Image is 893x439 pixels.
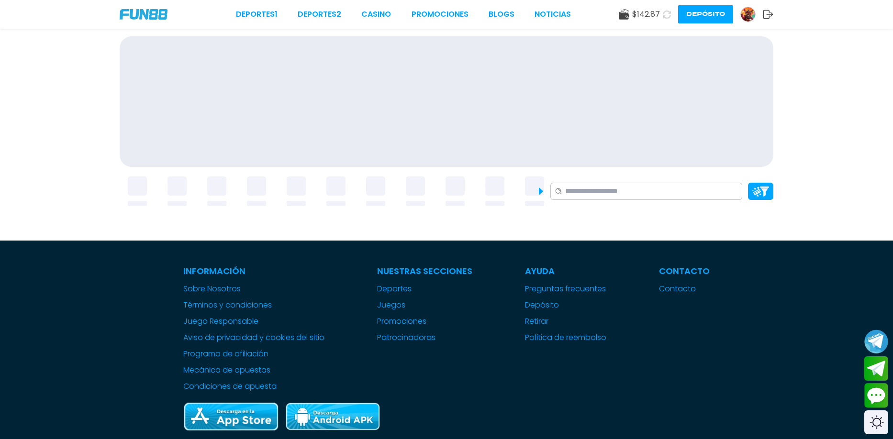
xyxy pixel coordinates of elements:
a: Contacto [659,283,710,295]
a: NOTICIAS [535,9,571,20]
a: Deportes2 [298,9,341,20]
a: CASINO [361,9,391,20]
a: BLOGS [489,9,514,20]
button: Juegos [377,299,405,311]
img: App Store [183,402,279,432]
button: Join telegram channel [864,329,888,354]
a: Deportes1 [236,9,278,20]
img: Company Logo [120,9,167,20]
a: Depósito [525,299,606,311]
a: Promociones [412,9,469,20]
a: Avatar [740,7,763,22]
a: Sobre Nosotros [183,283,324,295]
img: Platform Filter [752,187,769,197]
p: Contacto [659,264,710,277]
a: Aviso de privacidad y cookies del sitio [183,332,324,343]
img: Avatar [741,7,755,22]
a: Mecánica de apuestas [183,364,324,376]
img: Play Store [285,402,380,432]
p: Ayuda [525,264,606,277]
div: Switch theme [864,410,888,434]
p: Información [183,264,324,277]
a: Preguntas frecuentes [525,283,606,295]
a: Programa de afiliación [183,348,324,360]
a: Política de reembolso [525,332,606,343]
p: Nuestras Secciones [377,264,472,277]
button: Contact customer service [864,383,888,408]
a: Promociones [377,316,472,327]
a: Juego Responsable [183,316,324,327]
a: Deportes [377,283,472,295]
button: Depósito [678,5,733,23]
a: Retirar [525,316,606,327]
a: Patrocinadoras [377,332,472,343]
span: $ 142.87 [632,9,660,20]
a: Términos y condiciones [183,299,324,311]
button: Join telegram [864,356,888,381]
a: Condiciones de apuesta [183,381,324,392]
